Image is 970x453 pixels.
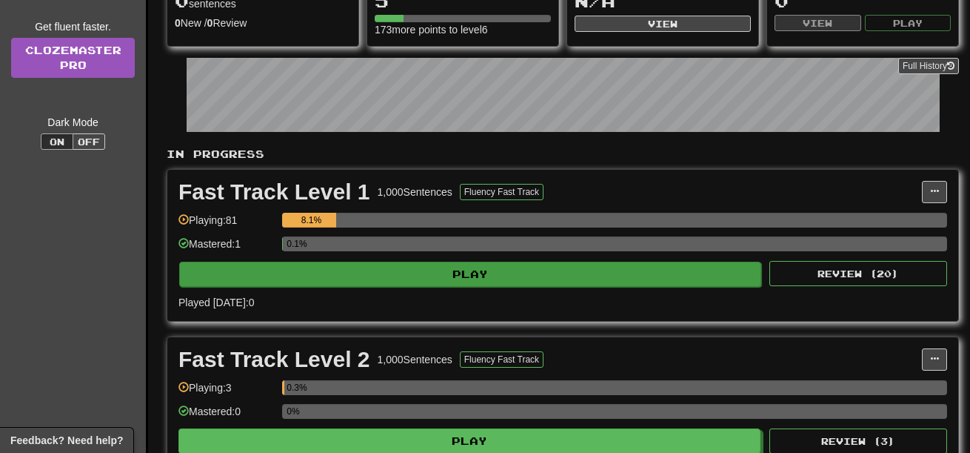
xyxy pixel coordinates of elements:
[11,38,135,78] a: ClozemasterPro
[178,404,275,429] div: Mastered: 0
[73,133,105,150] button: Off
[11,19,135,34] div: Get fluent faster.
[378,352,452,367] div: 1,000 Sentences
[460,184,543,200] button: Fluency Fast Track
[11,115,135,130] div: Dark Mode
[175,16,351,30] div: New / Review
[898,58,959,74] button: Full History
[375,22,551,37] div: 173 more points to level 6
[575,16,751,32] button: View
[178,380,275,405] div: Playing: 3
[207,17,213,29] strong: 0
[178,297,254,308] span: Played [DATE]: 0
[175,17,181,29] strong: 0
[865,15,951,31] button: Play
[460,351,543,368] button: Fluency Fast Track
[178,237,275,261] div: Mastered: 1
[167,147,959,162] p: In Progress
[178,181,370,203] div: Fast Track Level 1
[287,213,335,228] div: 8.1%
[41,133,73,150] button: On
[769,261,947,286] button: Review (20)
[178,213,275,237] div: Playing: 81
[10,433,123,448] span: Open feedback widget
[775,15,861,31] button: View
[178,348,370,371] div: Fast Track Level 2
[378,185,452,199] div: 1,000 Sentences
[179,262,761,287] button: Play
